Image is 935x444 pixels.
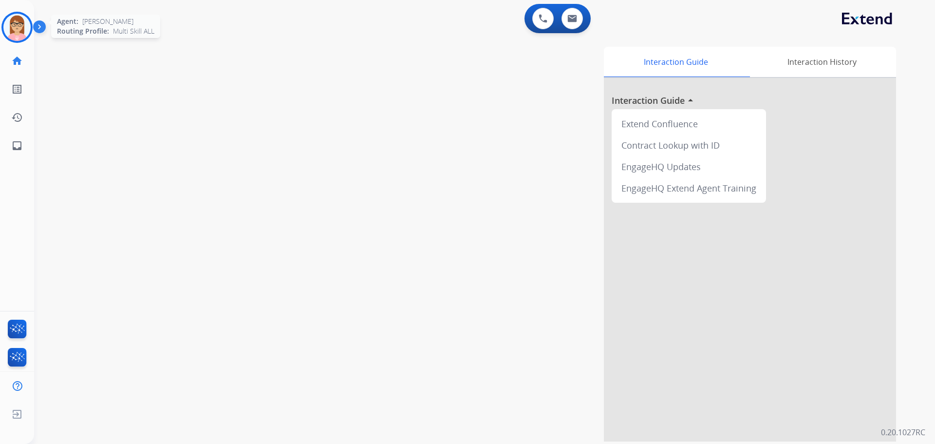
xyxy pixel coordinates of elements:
[616,135,762,156] div: Contract Lookup with ID
[11,140,23,152] mat-icon: inbox
[57,26,109,36] span: Routing Profile:
[616,113,762,135] div: Extend Confluence
[3,14,31,41] img: avatar
[57,17,78,26] span: Agent:
[881,426,925,438] p: 0.20.1027RC
[604,47,748,77] div: Interaction Guide
[748,47,896,77] div: Interaction History
[11,83,23,95] mat-icon: list_alt
[82,17,133,26] span: [PERSON_NAME]
[113,26,154,36] span: Multi Skill ALL
[616,156,762,177] div: EngageHQ Updates
[11,112,23,123] mat-icon: history
[11,55,23,67] mat-icon: home
[616,177,762,199] div: EngageHQ Extend Agent Training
